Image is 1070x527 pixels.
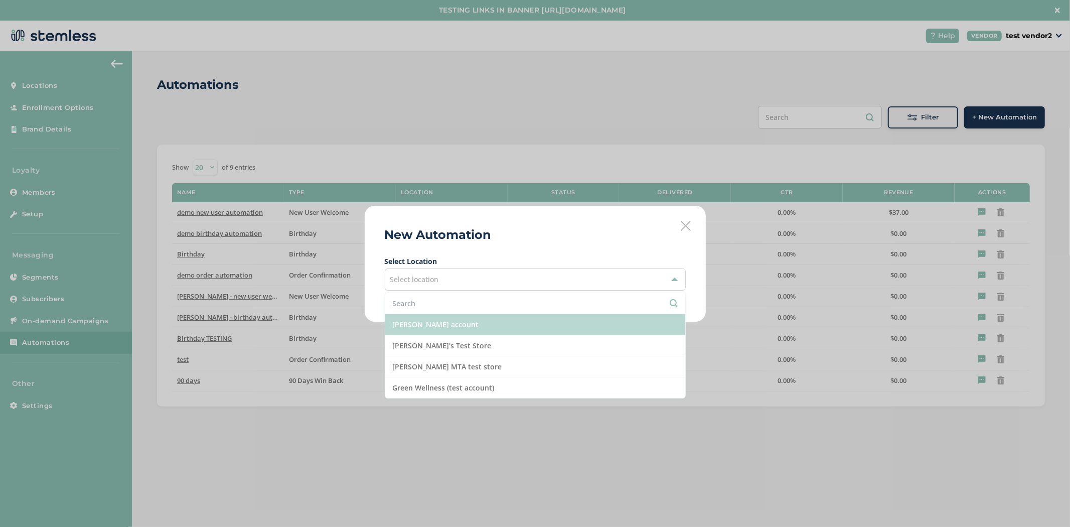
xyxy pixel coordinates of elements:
iframe: Chat Widget [1020,479,1070,527]
li: [PERSON_NAME] MTA test store [385,356,685,377]
li: [PERSON_NAME]'s Test Store [385,335,685,356]
li: Green Wellness (test account) [385,377,685,398]
input: Search [393,298,678,309]
li: [PERSON_NAME] account [385,314,685,335]
label: Select Location [385,256,686,267]
h2: New Automation [385,226,492,244]
span: Select location [390,275,439,284]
